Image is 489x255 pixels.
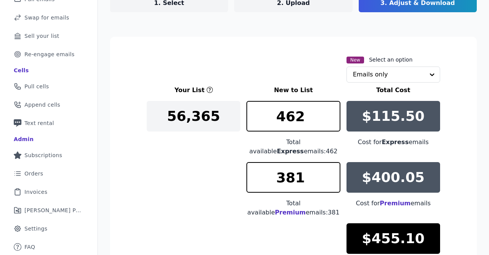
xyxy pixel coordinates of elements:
div: Total available emails: 462 [246,138,340,156]
a: Re-engage emails [6,46,91,63]
a: Pull cells [6,78,91,95]
div: Cells [14,67,29,74]
span: Subscriptions [24,151,62,159]
h3: Your List [175,86,205,95]
a: Settings [6,220,91,237]
span: [PERSON_NAME] Performance [24,206,82,214]
span: Re-engage emails [24,50,74,58]
a: Sell your list [6,28,91,44]
span: Express [382,138,409,146]
a: Swap for emails [6,9,91,26]
p: 56,365 [167,109,220,124]
a: [PERSON_NAME] Performance [6,202,91,219]
span: Orders [24,170,43,177]
p: $115.50 [362,109,424,124]
p: $400.05 [362,170,424,185]
span: Express [277,148,304,155]
a: Orders [6,165,91,182]
span: Premium [275,209,306,216]
h3: New to List [246,86,340,95]
span: New [347,57,364,63]
span: FAQ [24,243,35,251]
h3: Total Cost [347,86,440,95]
span: Settings [24,225,47,232]
div: Cost for emails [347,199,440,208]
div: Total available emails: 381 [246,199,340,217]
span: Append cells [24,101,60,109]
a: Invoices [6,184,91,200]
p: $455.10 [362,231,424,246]
span: Invoices [24,188,47,196]
span: Sell your list [24,32,59,40]
span: Premium [380,200,411,207]
div: Admin [14,135,34,143]
label: Select an option [369,56,413,63]
span: Swap for emails [24,14,69,21]
div: Cost for emails [347,138,440,147]
span: Pull cells [24,83,49,90]
a: Append cells [6,96,91,113]
span: Text rental [24,119,54,127]
a: Text rental [6,115,91,132]
a: Subscriptions [6,147,91,164]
